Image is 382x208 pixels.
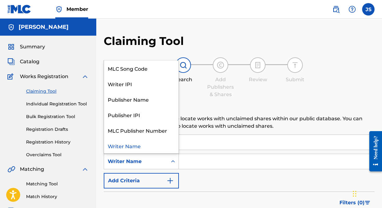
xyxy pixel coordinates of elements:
p: Use the search fields below to locate works with unclaimed shares within our public database. You... [104,115,375,130]
a: Match History [26,193,89,200]
iframe: Resource Center [365,126,382,176]
img: step indicator icon for Search [180,61,187,69]
div: Writer IPI [104,76,179,91]
a: Claiming Tool [26,88,89,95]
span: Filters ( 0 ) [339,199,365,206]
img: step indicator icon for Add Publishers & Shares [217,61,224,69]
div: Publisher IPI [104,107,179,122]
div: Help [346,3,358,15]
span: Works Registration [20,73,68,80]
img: search [332,6,340,13]
a: Individual Registration Tool [26,101,89,107]
span: Member [66,6,88,13]
img: Works Registration [7,73,16,80]
a: Overclaims Tool [26,152,89,158]
div: Review [242,76,273,83]
div: Submit [280,76,311,83]
a: CatalogCatalog [7,58,39,65]
img: 9d2ae6d4665cec9f34b9.svg [166,177,174,184]
div: User Menu [362,3,375,15]
a: Registration History [26,139,89,145]
div: Drag [353,184,357,203]
span: Catalog [20,58,39,65]
img: expand [81,73,89,80]
h2: Claiming Tool [104,34,184,48]
img: Matching [7,166,15,173]
a: Bulk Registration Tool [26,113,89,120]
img: MLC Logo [7,5,31,14]
img: expand [81,166,89,173]
div: MLC Song Code [104,60,179,76]
img: Summary [7,43,15,51]
a: Registration Drafts [26,126,89,133]
div: Search [168,76,199,83]
img: Accounts [7,24,15,31]
iframe: Chat Widget [351,178,382,208]
a: Public Search [330,3,342,15]
a: Matching Tool [26,181,89,187]
img: step indicator icon for Submit [291,61,299,69]
div: Publisher Name [104,91,179,107]
img: step indicator icon for Review [254,61,261,69]
img: help [348,6,356,13]
div: Writer Name [108,158,164,165]
button: Add Criteria [104,173,179,188]
img: Catalog [7,58,15,65]
a: SummarySummary [7,43,45,51]
img: Top Rightsholder [55,6,63,13]
div: MLC Publisher Number [104,122,179,138]
h5: Jayson Sankar [19,24,69,31]
span: Matching [20,166,44,173]
h6: Search [104,108,375,115]
span: Summary [20,43,45,51]
div: Add Publishers & Shares [205,76,236,98]
div: Writer Name [104,138,179,153]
